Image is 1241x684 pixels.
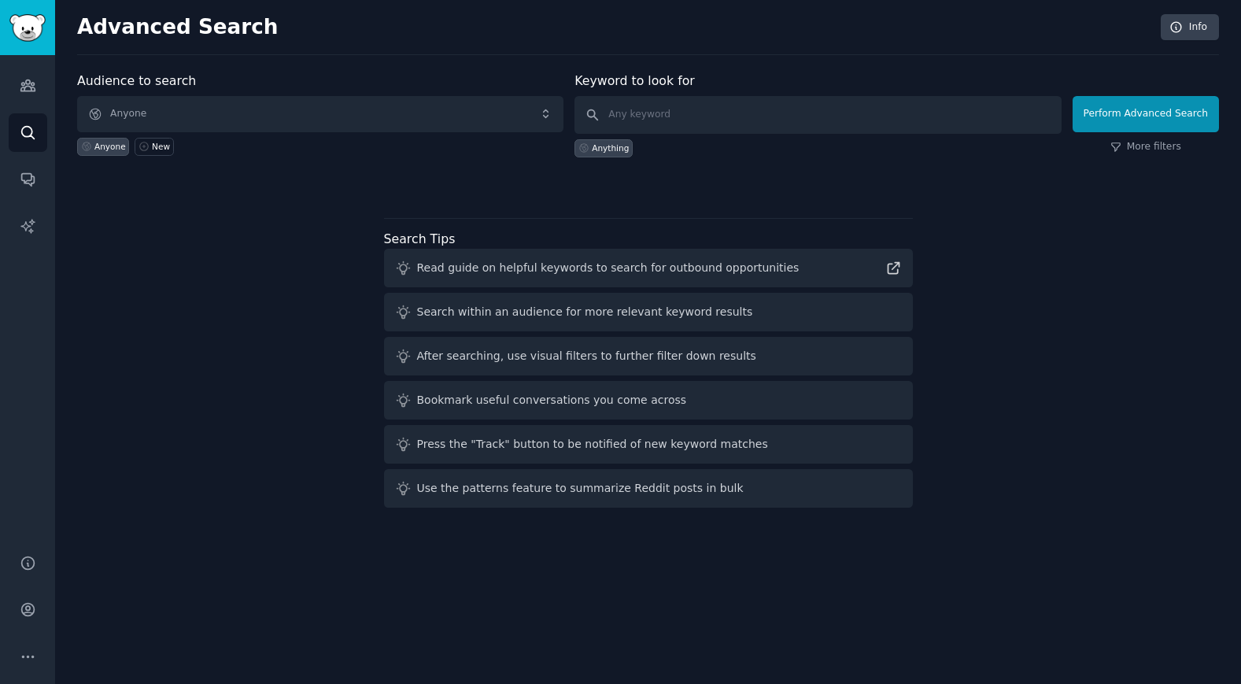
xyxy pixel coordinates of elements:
div: Read guide on helpful keywords to search for outbound opportunities [417,260,800,276]
div: Bookmark useful conversations you come across [417,392,687,409]
label: Search Tips [384,231,456,246]
a: More filters [1110,140,1181,154]
a: Info [1161,14,1219,41]
a: New [135,138,173,156]
div: Anyone [94,141,126,152]
input: Any keyword [574,96,1061,134]
label: Audience to search [77,73,196,88]
div: After searching, use visual filters to further filter down results [417,348,756,364]
div: Search within an audience for more relevant keyword results [417,304,753,320]
div: New [152,141,170,152]
img: GummySearch logo [9,14,46,42]
button: Anyone [77,96,563,132]
div: Use the patterns feature to summarize Reddit posts in bulk [417,480,744,497]
div: Anything [592,142,629,153]
button: Perform Advanced Search [1073,96,1219,132]
div: Press the "Track" button to be notified of new keyword matches [417,436,768,453]
label: Keyword to look for [574,73,695,88]
h2: Advanced Search [77,15,1152,40]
